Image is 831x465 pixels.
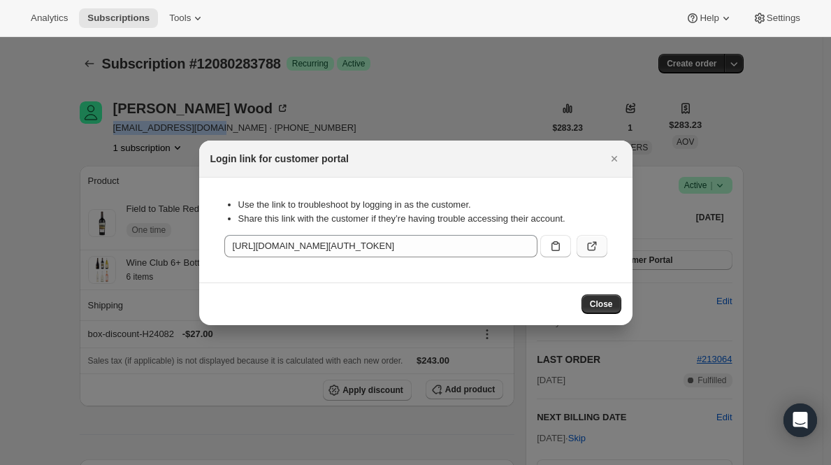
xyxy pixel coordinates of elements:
[767,13,800,24] span: Settings
[783,403,817,437] div: Open Intercom Messenger
[79,8,158,28] button: Subscriptions
[744,8,809,28] button: Settings
[161,8,213,28] button: Tools
[22,8,76,28] button: Analytics
[238,198,607,212] li: Use the link to troubleshoot by logging in as the customer.
[87,13,150,24] span: Subscriptions
[210,152,349,166] h2: Login link for customer portal
[238,212,607,226] li: Share this link with the customer if they’re having trouble accessing their account.
[581,294,621,314] button: Close
[605,149,624,169] button: Close
[700,13,718,24] span: Help
[31,13,68,24] span: Analytics
[169,13,191,24] span: Tools
[590,299,613,310] span: Close
[677,8,741,28] button: Help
